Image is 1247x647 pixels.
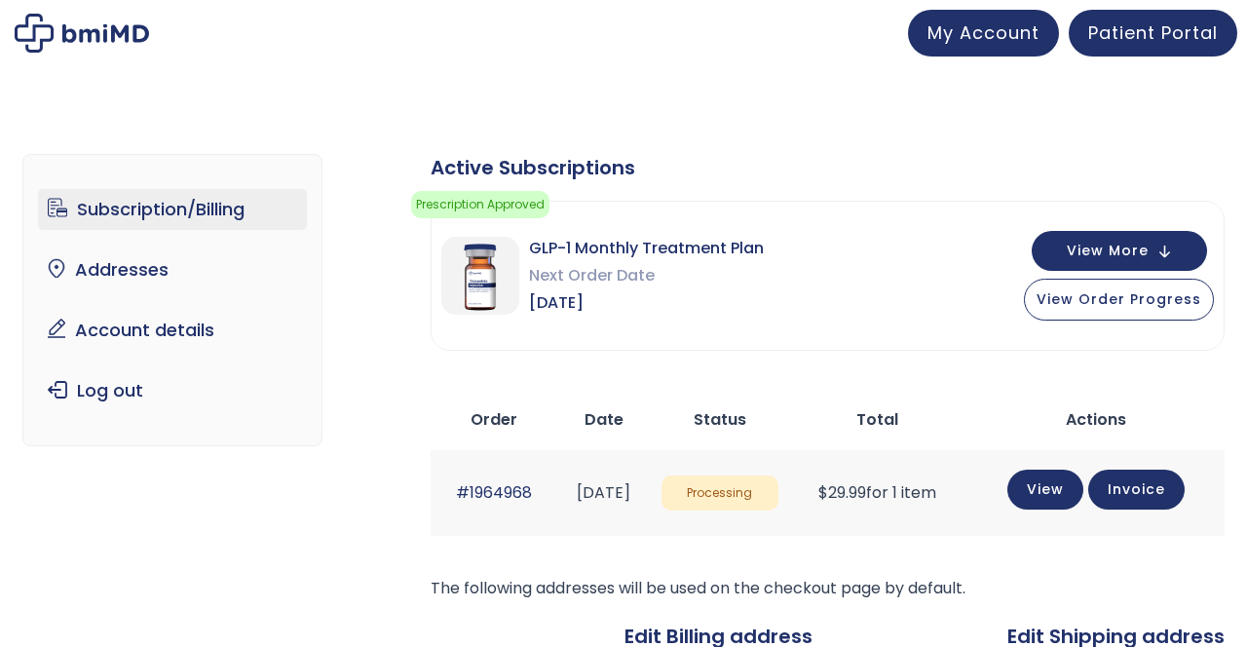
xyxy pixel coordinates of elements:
button: View Order Progress [1024,279,1214,321]
span: Processing [661,476,778,512]
span: My Account [927,20,1039,45]
a: Subscription/Billing [38,189,308,230]
a: Addresses [38,249,308,290]
span: Patient Portal [1088,20,1218,45]
a: View [1007,470,1083,510]
span: Actions [1066,408,1126,431]
span: Next Order Date [529,262,764,289]
span: Date [585,408,623,431]
span: Total [856,408,898,431]
span: GLP-1 Monthly Treatment Plan [529,235,764,262]
button: View More [1032,231,1207,271]
span: $ [818,481,828,504]
a: Account details [38,310,308,351]
a: Log out [38,370,308,411]
span: Status [694,408,746,431]
a: My Account [908,10,1059,57]
a: Patient Portal [1069,10,1237,57]
nav: Account pages [22,154,323,446]
td: for 1 item [788,450,967,535]
img: My account [15,14,149,53]
a: Invoice [1088,470,1185,510]
span: 29.99 [818,481,866,504]
p: The following addresses will be used on the checkout page by default. [431,575,1225,602]
time: [DATE] [577,481,630,504]
span: [DATE] [529,289,764,317]
a: #1964968 [456,481,532,504]
div: Active Subscriptions [431,154,1225,181]
img: GLP-1 Monthly Treatment Plan [441,237,519,315]
span: Prescription Approved [411,191,549,218]
span: View More [1067,245,1149,257]
span: View Order Progress [1037,289,1201,309]
span: Order [471,408,517,431]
